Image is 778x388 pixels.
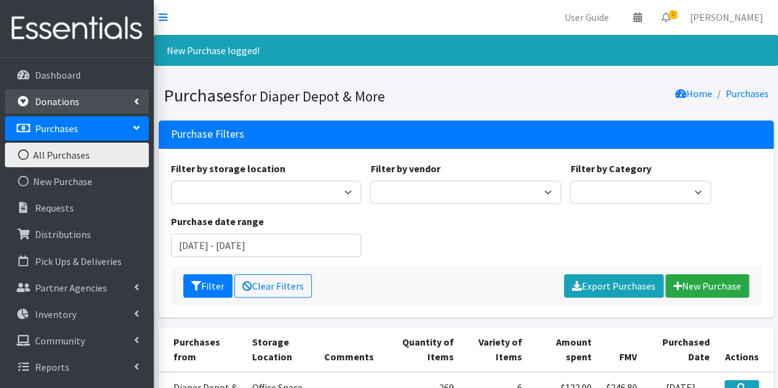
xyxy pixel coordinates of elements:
[35,282,107,294] p: Partner Agencies
[680,5,773,30] a: [PERSON_NAME]
[461,327,529,372] th: Variety of Items
[665,274,749,298] a: New Purchase
[555,5,619,30] a: User Guide
[245,327,316,372] th: Storage Location
[389,327,461,372] th: Quantity of Items
[164,85,462,106] h1: Purchases
[5,89,149,114] a: Donations
[564,274,664,298] a: Export Purchases
[35,69,81,81] p: Dashboard
[5,222,149,247] a: Distributions
[5,249,149,274] a: Pick Ups & Deliveries
[5,355,149,379] a: Reports
[645,327,717,372] th: Purchased Date
[171,214,264,229] label: Purchase date range
[529,327,599,372] th: Amount spent
[154,35,778,66] div: New Purchase logged!
[234,274,312,298] a: Clear Filters
[5,196,149,220] a: Requests
[599,327,645,372] th: FMV
[652,5,680,30] a: 2
[35,122,78,135] p: Purchases
[171,234,362,257] input: January 1, 2011 - December 31, 2011
[183,274,232,298] button: Filter
[239,87,385,105] small: for Diaper Depot & More
[717,327,774,372] th: Actions
[675,87,712,100] a: Home
[5,275,149,300] a: Partner Agencies
[669,10,677,19] span: 2
[35,308,76,320] p: Inventory
[5,8,149,49] img: HumanEssentials
[5,143,149,167] a: All Purchases
[35,95,79,108] p: Donations
[35,228,91,240] p: Distributions
[171,128,244,141] h3: Purchase Filters
[5,63,149,87] a: Dashboard
[35,202,74,214] p: Requests
[5,328,149,353] a: Community
[35,361,69,373] p: Reports
[159,327,245,372] th: Purchases from
[5,169,149,194] a: New Purchase
[35,335,85,347] p: Community
[35,255,122,267] p: Pick Ups & Deliveries
[5,116,149,141] a: Purchases
[5,302,149,327] a: Inventory
[726,87,769,100] a: Purchases
[171,161,285,176] label: Filter by storage location
[317,327,390,372] th: Comments
[370,161,440,176] label: Filter by vendor
[570,161,651,176] label: Filter by Category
